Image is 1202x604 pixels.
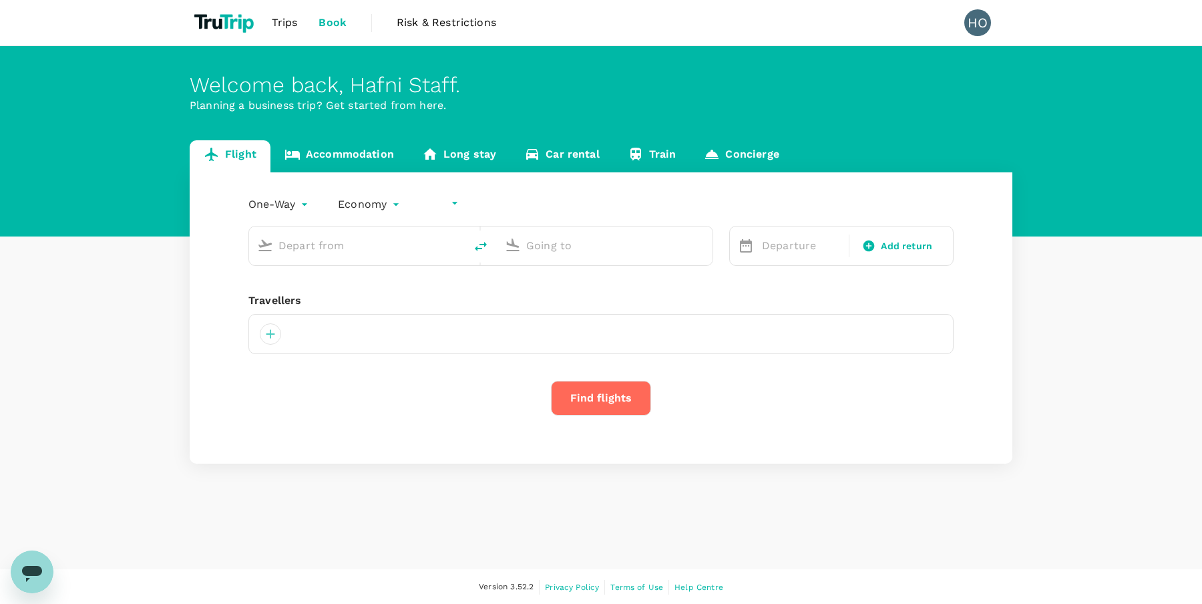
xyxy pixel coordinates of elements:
[479,581,534,594] span: Version 3.52.2
[397,15,496,31] span: Risk & Restrictions
[881,239,932,253] span: Add return
[11,551,53,593] iframe: Button to launch messaging window
[338,194,403,215] div: Economy
[272,15,298,31] span: Trips
[510,140,614,172] a: Car rental
[465,231,497,263] button: delete
[674,580,723,595] a: Help Centre
[614,140,690,172] a: Train
[408,140,510,172] a: Long stay
[690,140,793,172] a: Concierge
[610,580,663,595] a: Terms of Use
[674,583,723,592] span: Help Centre
[190,140,270,172] a: Flight
[248,293,954,309] div: Travellers
[762,238,841,254] p: Departure
[270,140,408,172] a: Accommodation
[190,98,1012,114] p: Planning a business trip? Get started from here.
[526,235,684,256] input: Going to
[248,194,311,215] div: One-Way
[610,583,663,592] span: Terms of Use
[319,15,347,31] span: Book
[190,73,1012,98] div: Welcome back , Hafni Staff .
[455,244,458,247] button: Open
[190,8,261,37] img: TruTrip logo
[545,580,599,595] a: Privacy Policy
[551,381,651,416] button: Find flights
[964,9,991,36] div: HO
[278,235,437,256] input: Depart from
[545,583,599,592] span: Privacy Policy
[703,244,706,247] button: Open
